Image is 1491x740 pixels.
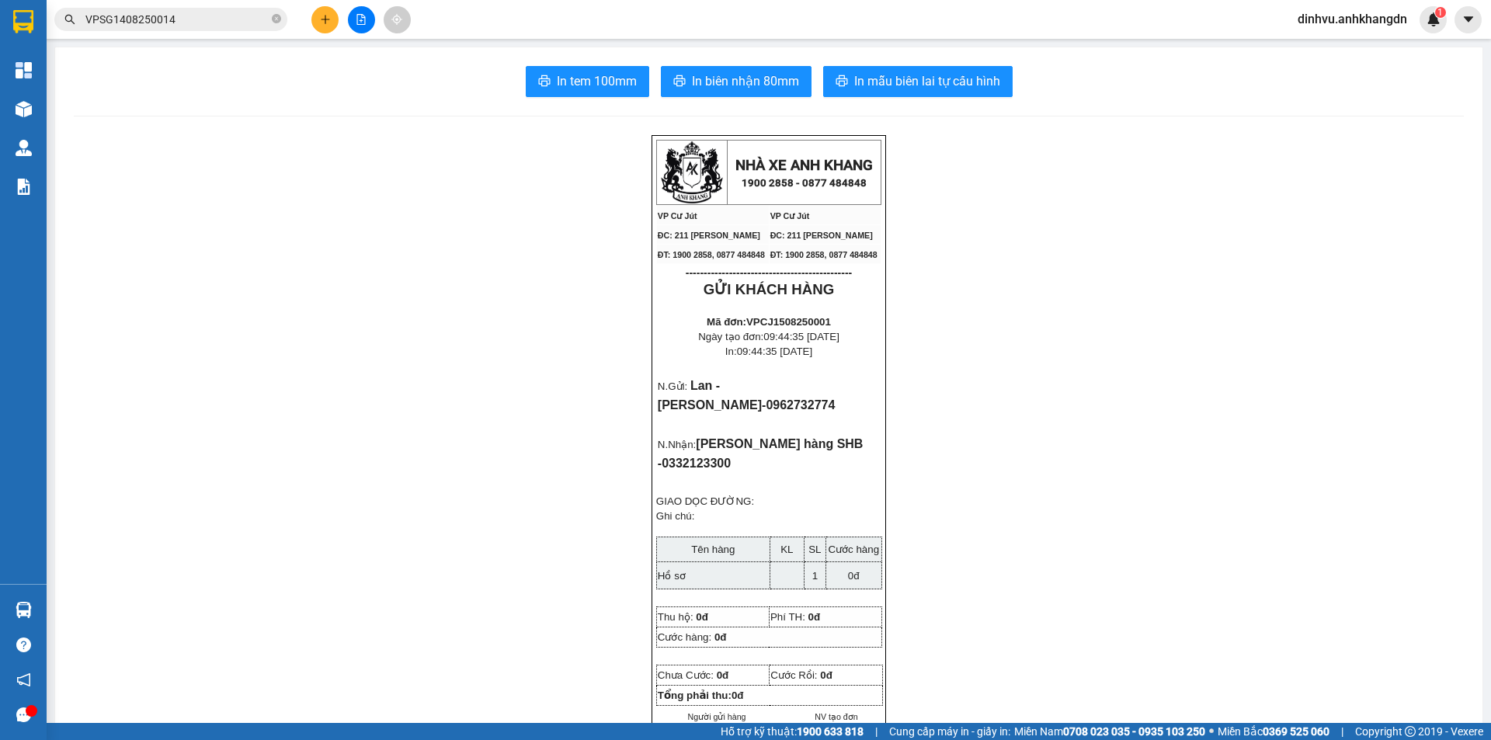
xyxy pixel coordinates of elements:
[1461,12,1475,26] span: caret-down
[16,101,32,117] img: warehouse-icon
[737,346,813,357] span: 09:44:35 [DATE]
[16,179,32,195] img: solution-icon
[658,669,728,681] span: Chưa Cước:
[854,71,1000,91] span: In mẫu biên lai tự cấu hình
[742,177,867,189] strong: 1900 2858 - 0877 484848
[1285,9,1420,29] span: dinhvu.anhkhangdn
[746,316,831,328] span: VPCJ1508250001
[688,712,746,721] span: Người gửi hàng
[1014,723,1205,740] span: Miền Nam
[13,10,33,33] img: logo-vxr
[735,157,873,174] strong: NHÀ XE ANH KHANG
[812,570,818,582] span: 1
[770,250,878,259] span: ĐT: 1900 2858, 0877 484848
[797,725,864,738] strong: 1900 633 818
[1435,7,1446,18] sup: 1
[16,602,32,618] img: warehouse-icon
[16,707,31,722] span: message
[1427,12,1441,26] img: icon-new-feature
[763,331,839,342] span: 09:44:35 [DATE]
[808,611,821,623] span: 0đ
[658,379,762,412] span: Lan - [PERSON_NAME]
[889,723,1010,740] span: Cung cấp máy in - giấy in:
[656,510,695,522] span: Ghi chú:
[557,71,637,91] span: In tem 100mm
[656,495,754,507] span: GIAO DỌC ĐƯỜNG:
[823,66,1013,97] button: printerIn mẫu biên lai tự cấu hình
[770,211,810,221] span: VP Cư Jút
[661,141,723,203] img: logo
[16,140,32,156] img: warehouse-icon
[85,11,269,28] input: Tìm tên, số ĐT hoặc mã đơn
[311,6,339,33] button: plus
[662,457,731,470] span: 0332123300
[820,669,832,681] span: 0đ
[780,544,793,555] span: KL
[696,611,708,623] span: 0đ
[1437,7,1443,18] span: 1
[658,231,760,240] span: ĐC: 211 [PERSON_NAME]
[1341,723,1343,740] span: |
[658,631,711,643] span: Cước hàng:
[692,71,799,91] span: In biên nhận 80mm
[770,669,832,681] span: Cước Rồi:
[64,14,75,25] span: search
[658,439,696,450] span: N.Nhận:
[836,75,848,89] span: printer
[721,723,864,740] span: Hỗ trợ kỹ thuật:
[658,690,744,701] strong: Tổng phải thu:
[673,75,686,89] span: printer
[538,75,551,89] span: printer
[16,62,32,78] img: dashboard-icon
[801,712,857,721] span: NV tạo đơn
[320,14,331,25] span: plus
[707,316,831,328] strong: Mã đơn:
[658,611,693,623] span: Thu hộ:
[16,638,31,652] span: question-circle
[658,211,697,221] span: VP Cư Jút
[658,437,864,470] span: [PERSON_NAME] hàng SHB -
[875,723,878,740] span: |
[658,250,765,259] span: ĐT: 1900 2858, 0877 484848
[704,281,834,297] strong: GỬI KHÁCH HÀNG
[661,66,812,97] button: printerIn biên nhận 80mm
[1209,728,1214,735] span: ⚪️
[725,346,812,357] span: In:
[1218,723,1329,740] span: Miền Bắc
[1263,725,1329,738] strong: 0369 525 060
[348,6,375,33] button: file-add
[766,398,835,412] span: 0962732774
[808,544,821,555] span: SL
[658,380,687,392] span: N.Gửi:
[686,266,852,279] span: ----------------------------------------------
[384,6,411,33] button: aim
[698,331,839,342] span: Ngày tạo đơn:
[1455,6,1482,33] button: caret-down
[717,669,729,681] span: 0đ
[526,66,649,97] button: printerIn tem 100mm
[770,231,873,240] span: ĐC: 211 [PERSON_NAME]
[272,14,281,23] span: close-circle
[691,544,735,555] span: Tên hàng
[356,14,367,25] span: file-add
[714,631,727,643] span: 0đ
[828,544,879,555] span: Cước hàng
[770,611,805,623] span: Phí TH:
[1063,725,1205,738] strong: 0708 023 035 - 0935 103 250
[848,570,860,582] span: 0đ
[272,12,281,27] span: close-circle
[391,14,402,25] span: aim
[1405,726,1416,737] span: copyright
[732,690,744,701] span: 0đ
[16,672,31,687] span: notification
[762,398,835,412] span: -
[658,570,686,582] span: Hồ sơ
